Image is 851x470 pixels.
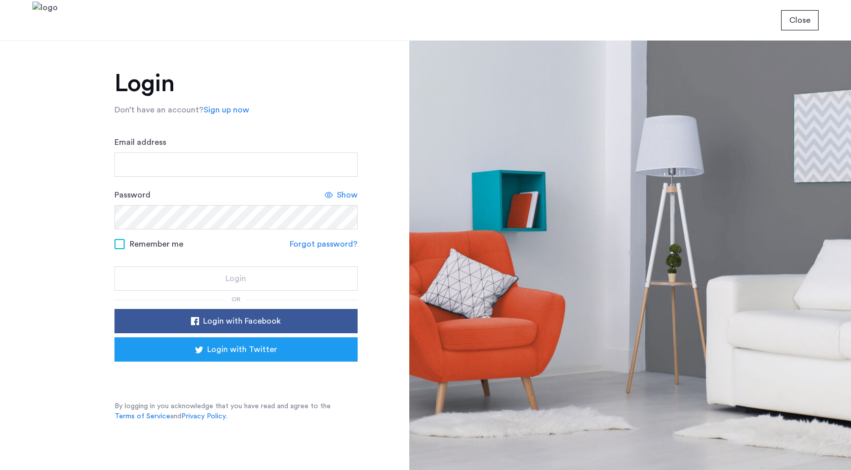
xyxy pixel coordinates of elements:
[290,238,358,250] a: Forgot password?
[207,343,277,356] span: Login with Twitter
[114,266,358,291] button: button
[114,136,166,148] label: Email address
[114,401,358,421] p: By logging in you acknowledge that you have read and agree to the and .
[204,104,249,116] a: Sign up now
[32,2,58,40] img: logo
[114,309,358,333] button: button
[114,411,170,421] a: Terms of Service
[337,189,358,201] span: Show
[225,272,246,285] span: Login
[781,10,819,30] button: button
[130,238,183,250] span: Remember me
[114,106,204,114] span: Don’t have an account?
[789,14,810,26] span: Close
[114,71,358,96] h1: Login
[231,296,241,302] span: or
[203,315,281,327] span: Login with Facebook
[114,189,150,201] label: Password
[181,411,226,421] a: Privacy Policy
[114,337,358,362] button: button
